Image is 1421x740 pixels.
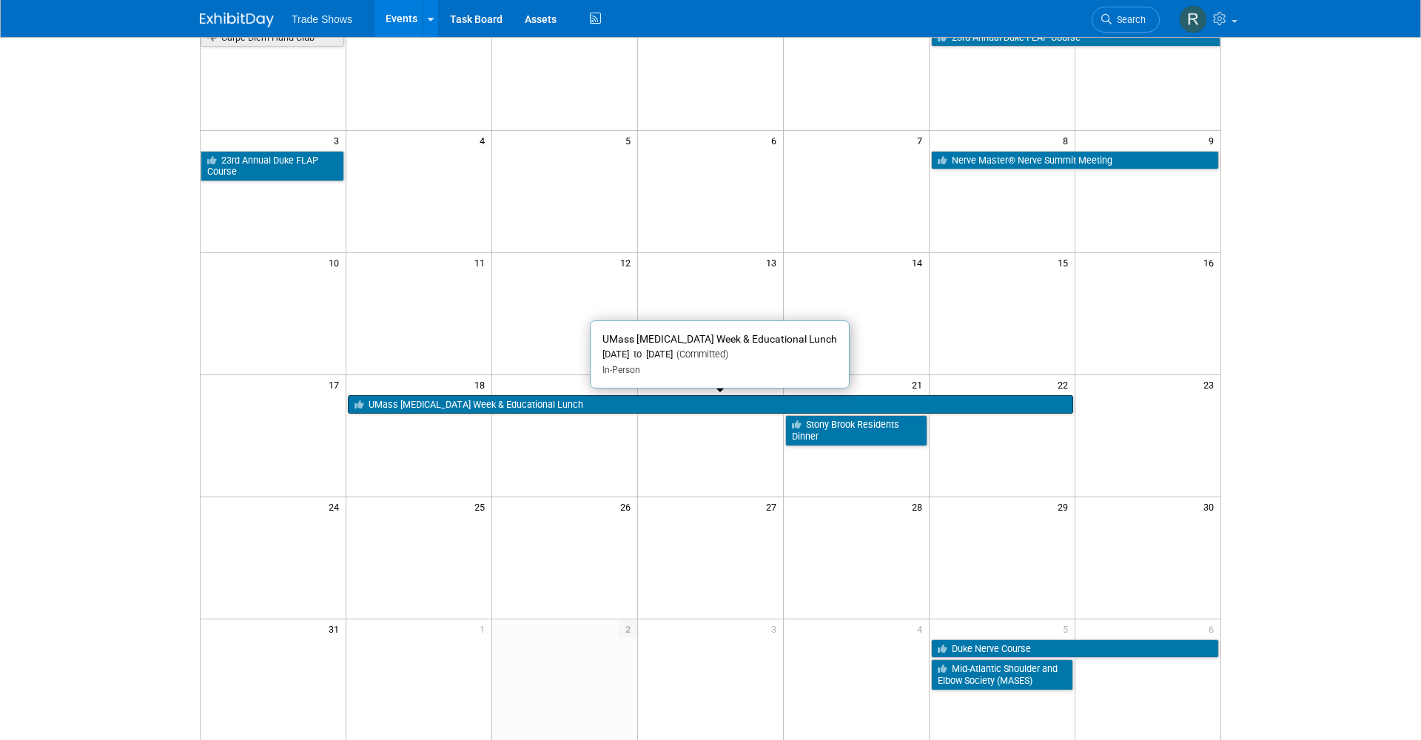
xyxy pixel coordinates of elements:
[1207,131,1220,149] span: 9
[1202,375,1220,394] span: 23
[478,131,491,149] span: 4
[1202,253,1220,272] span: 16
[1056,497,1075,516] span: 29
[602,333,837,345] span: UMass [MEDICAL_DATA] Week & Educational Lunch
[1056,375,1075,394] span: 22
[673,349,728,360] span: (Committed)
[931,659,1073,690] a: Mid-Atlantic Shoulder and Elbow Society (MASES)
[332,131,346,149] span: 3
[473,253,491,272] span: 11
[473,497,491,516] span: 25
[1056,253,1075,272] span: 15
[1061,131,1075,149] span: 8
[770,131,783,149] span: 6
[201,151,344,181] a: 23rd Annual Duke FLAP Course
[618,619,637,638] span: 2
[348,395,1072,414] a: UMass [MEDICAL_DATA] Week & Educational Lunch
[931,639,1219,659] a: Duke Nerve Course
[910,497,929,516] span: 28
[910,375,929,394] span: 21
[327,497,346,516] span: 24
[473,375,491,394] span: 18
[765,497,783,516] span: 27
[1061,619,1075,638] span: 5
[292,13,352,25] span: Trade Shows
[327,619,346,638] span: 31
[327,375,346,394] span: 17
[602,365,640,375] span: In-Person
[619,497,637,516] span: 26
[619,253,637,272] span: 12
[931,151,1219,170] a: Nerve Master® Nerve Summit Meeting
[602,349,837,361] div: [DATE] to [DATE]
[910,253,929,272] span: 14
[1207,619,1220,638] span: 6
[1179,5,1207,33] img: Rachel Murphy
[1112,14,1146,25] span: Search
[200,13,274,27] img: ExhibitDay
[916,131,929,149] span: 7
[785,415,927,445] a: Stony Brook Residents Dinner
[770,619,783,638] span: 3
[1092,7,1160,33] a: Search
[765,253,783,272] span: 13
[478,619,491,638] span: 1
[327,253,346,272] span: 10
[1202,497,1220,516] span: 30
[624,131,637,149] span: 5
[916,619,929,638] span: 4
